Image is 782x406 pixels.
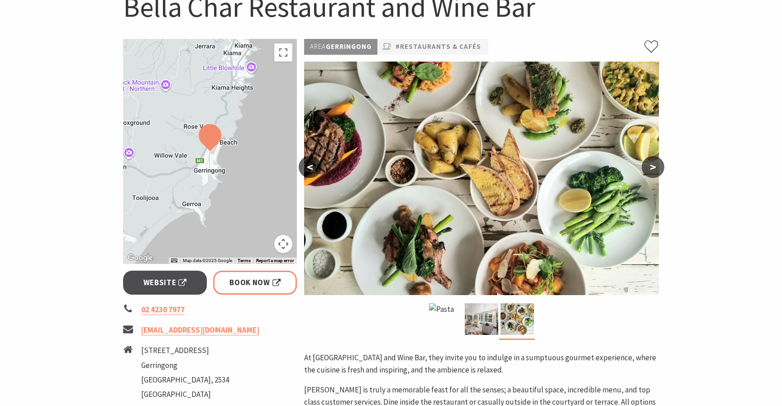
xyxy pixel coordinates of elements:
[141,388,229,401] li: [GEOGRAPHIC_DATA]
[141,344,229,357] li: [STREET_ADDRESS]
[299,156,321,178] button: <
[304,352,659,376] p: At [GEOGRAPHIC_DATA] and Wine Bar, they invite you to indulge in a sumptuous gourmet experience, ...
[274,235,292,253] button: Map camera controls
[465,303,498,335] img: Bella Char
[183,258,232,263] span: Map data ©2025 Google
[143,277,187,289] span: Website
[125,252,155,264] a: Open this area in Google Maps (opens a new window)
[141,305,185,315] a: 02 4230 7977
[304,39,377,55] p: Gerringong
[213,271,297,295] a: Book Now
[141,359,229,372] li: Gerringong
[310,42,326,51] span: Area
[256,258,294,263] a: Report a map error
[274,43,292,62] button: Toggle fullscreen view
[429,303,463,335] img: Pasta
[171,258,177,264] button: Keyboard shortcuts
[396,41,481,53] a: #Restaurants & Cafés
[304,62,659,295] img: Bella Char
[238,258,251,263] a: Terms (opens in new tab)
[123,271,207,295] a: Website
[229,277,281,289] span: Book Now
[642,156,664,178] button: >
[141,374,229,386] li: [GEOGRAPHIC_DATA], 2534
[141,325,259,335] a: [EMAIL_ADDRESS][DOMAIN_NAME]
[501,303,534,335] img: Bella Char
[125,252,155,264] img: Google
